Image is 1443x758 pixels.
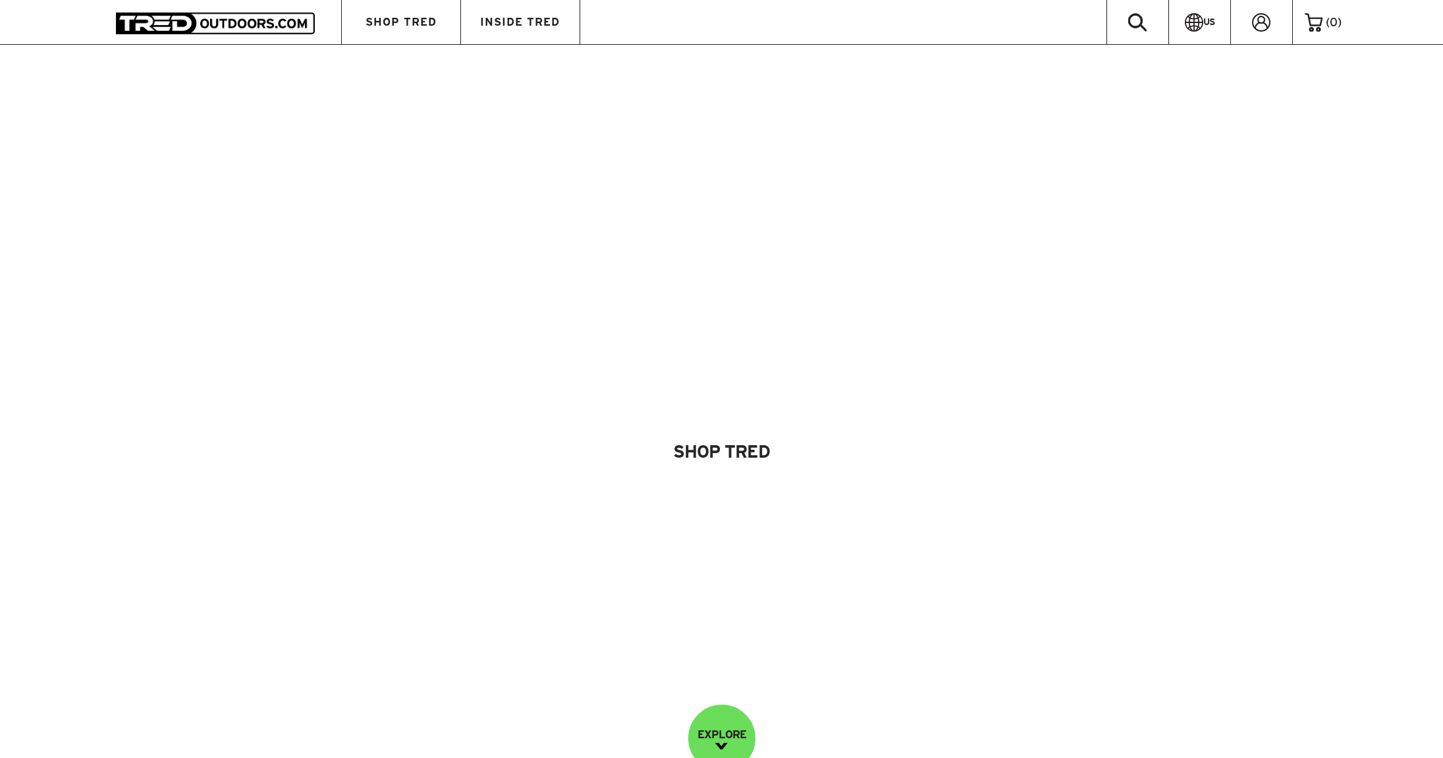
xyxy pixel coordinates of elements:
[1330,16,1338,28] span: 0
[366,16,437,28] span: SHOP TRED
[1326,16,1342,28] span: ( )
[715,743,728,749] img: down-image
[359,333,1083,374] img: banner-title
[1305,13,1322,31] img: cart-icon
[116,13,315,34] a: TRED Outdoors America
[480,16,560,28] span: INSIDE TRED
[115,13,314,34] img: TRED Outdoors America
[628,427,816,476] a: Shop Tred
